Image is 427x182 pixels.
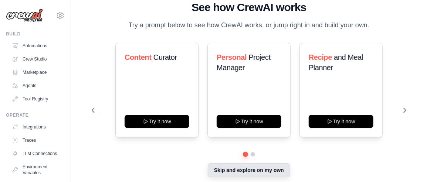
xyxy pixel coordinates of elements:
[309,53,332,61] span: Recipe
[208,163,290,177] button: Skip and explore on my own
[92,1,406,14] h1: See how CrewAI works
[309,115,373,128] button: Try it now
[217,53,247,61] span: Personal
[9,53,65,65] a: Crew Studio
[125,53,152,61] span: Content
[9,134,65,146] a: Traces
[9,93,65,105] a: Tool Registry
[9,161,65,179] a: Environment Variables
[6,8,43,23] img: Logo
[6,112,65,118] div: Operate
[9,66,65,78] a: Marketplace
[9,80,65,92] a: Agents
[309,53,363,72] span: and Meal Planner
[217,53,271,72] span: Project Manager
[125,115,189,128] button: Try it now
[217,115,281,128] button: Try it now
[9,40,65,52] a: Automations
[153,53,177,61] span: Curator
[9,121,65,133] a: Integrations
[9,148,65,159] a: LLM Connections
[6,31,65,37] div: Build
[125,20,373,31] p: Try a prompt below to see how CrewAI works, or jump right in and build your own.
